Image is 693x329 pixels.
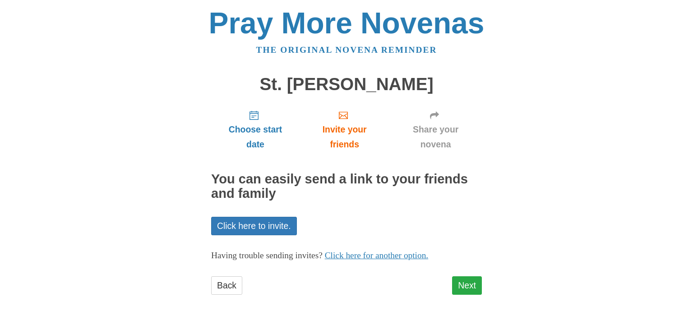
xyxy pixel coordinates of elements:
[325,251,429,260] a: Click here for another option.
[389,103,482,156] a: Share your novena
[211,103,300,156] a: Choose start date
[398,122,473,152] span: Share your novena
[309,122,380,152] span: Invite your friends
[211,75,482,94] h1: St. [PERSON_NAME]
[211,251,323,260] span: Having trouble sending invites?
[209,6,485,40] a: Pray More Novenas
[452,276,482,295] a: Next
[211,217,297,235] a: Click here to invite.
[256,45,437,55] a: The original novena reminder
[300,103,389,156] a: Invite your friends
[211,276,242,295] a: Back
[220,122,291,152] span: Choose start date
[211,172,482,201] h2: You can easily send a link to your friends and family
